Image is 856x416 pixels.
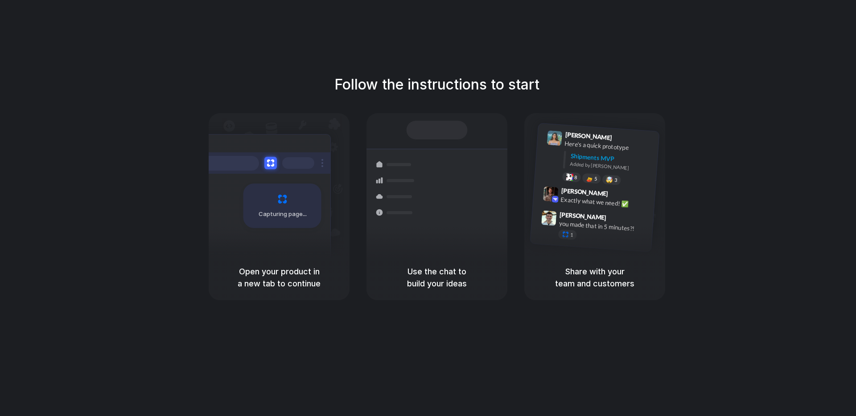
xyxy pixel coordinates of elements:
h5: Share with your team and customers [535,265,654,290]
span: 9:41 AM [615,134,633,145]
span: Capturing page [259,210,308,219]
span: [PERSON_NAME] [561,186,608,199]
h5: Open your product in a new tab to continue [219,265,339,290]
div: Shipments MVP [570,151,653,166]
span: 9:42 AM [611,190,629,201]
div: 🤯 [606,176,613,183]
div: Here's a quick prototype [564,139,654,154]
span: 9:47 AM [609,214,627,224]
span: 1 [570,232,573,237]
h1: Follow the instructions to start [334,74,539,95]
span: [PERSON_NAME] [560,210,607,223]
h5: Use the chat to build your ideas [377,265,497,290]
div: you made that in 5 minutes?! [559,219,648,234]
span: 5 [594,176,597,181]
span: [PERSON_NAME] [565,130,612,143]
span: 8 [574,175,577,180]
span: 3 [614,178,617,183]
div: Exactly what we need! ✅ [560,195,650,210]
div: Added by [PERSON_NAME] [570,160,652,173]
